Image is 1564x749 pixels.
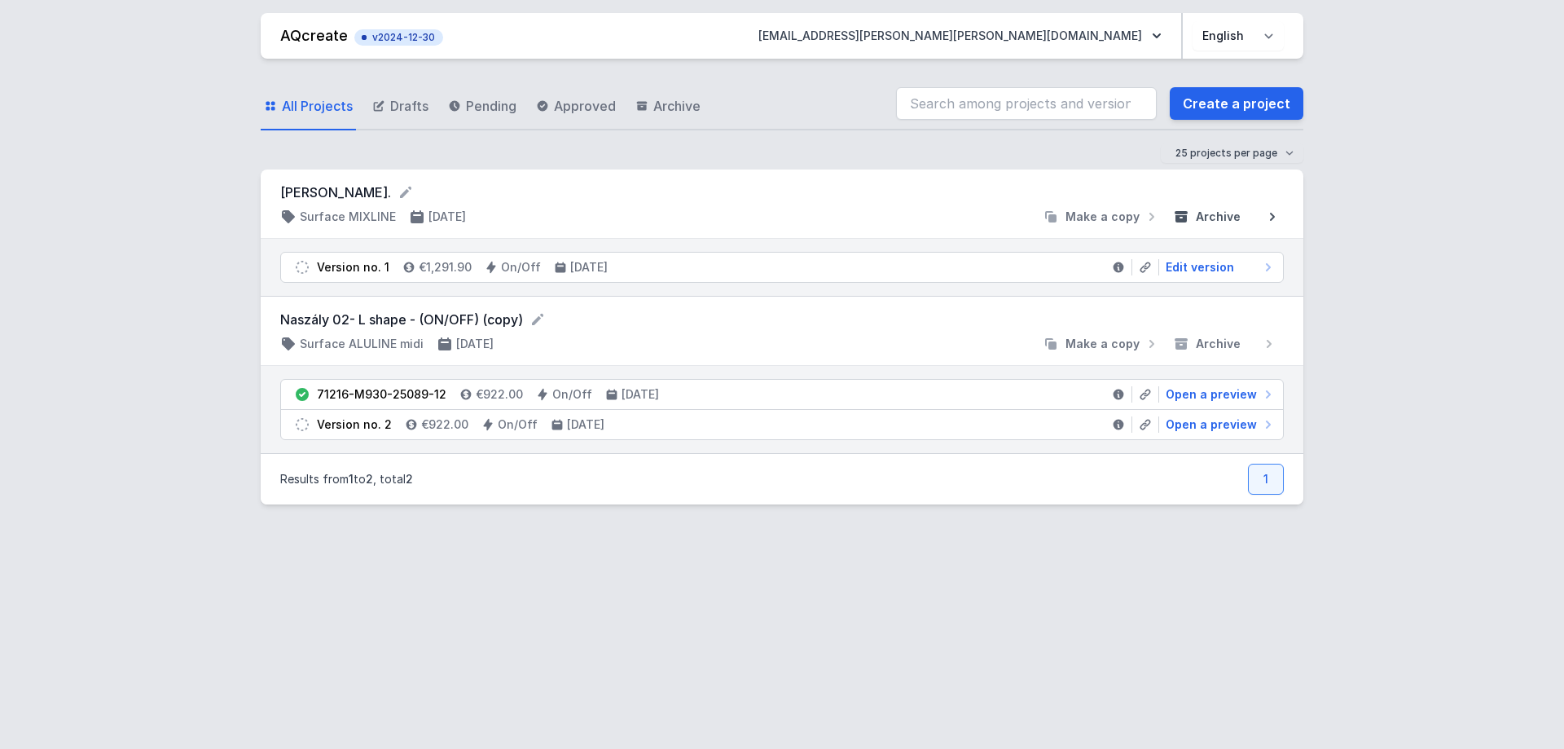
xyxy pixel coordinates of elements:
a: Archive [632,83,704,130]
h4: Surface ALULINE midi [300,336,424,352]
img: draft.svg [294,416,310,433]
h4: On/Off [501,259,541,275]
form: [PERSON_NAME]. [280,183,1284,202]
h4: [DATE] [428,209,466,225]
span: Archive [1196,209,1241,225]
span: Edit version [1166,259,1234,275]
a: Open a preview [1159,416,1276,433]
a: Drafts [369,83,432,130]
button: Archive [1166,209,1284,225]
div: Version no. 2 [317,416,392,433]
button: Make a copy [1036,336,1166,352]
span: All Projects [282,96,353,116]
h4: [DATE] [570,259,608,275]
h4: €1,291.90 [419,259,472,275]
button: Make a copy [1036,209,1166,225]
select: Choose language [1193,21,1284,51]
span: Open a preview [1166,386,1257,403]
span: 1 [349,472,354,486]
button: [EMAIL_ADDRESS][PERSON_NAME][PERSON_NAME][DOMAIN_NAME] [745,21,1175,51]
span: Drafts [390,96,428,116]
span: Archive [1196,336,1241,352]
span: 2 [366,472,373,486]
a: AQcreate [280,27,348,44]
span: Approved [554,96,616,116]
h4: [DATE] [567,416,604,433]
button: Rename project [398,184,414,200]
a: Edit version [1159,259,1276,275]
div: Version no. 1 [317,259,389,275]
span: Pending [466,96,516,116]
div: 71216-M930-25089-12 [317,386,446,403]
a: Create a project [1170,87,1303,120]
span: Make a copy [1065,336,1140,352]
a: Pending [445,83,520,130]
h4: €922.00 [421,416,468,433]
h4: [DATE] [622,386,659,403]
input: Search among projects and versions... [896,87,1157,120]
img: draft.svg [294,259,310,275]
button: Rename project [529,311,546,328]
a: Open a preview [1159,386,1276,403]
span: Archive [653,96,701,116]
form: Naszály 02- L shape - (ON/OFF) (copy) [280,310,1284,329]
button: v2024-12-30 [354,26,443,46]
h4: €922.00 [476,386,523,403]
a: All Projects [261,83,356,130]
a: Approved [533,83,619,130]
span: Open a preview [1166,416,1257,433]
h4: [DATE] [456,336,494,352]
span: Make a copy [1065,209,1140,225]
button: Archive [1166,336,1284,352]
h4: On/Off [498,416,538,433]
h4: On/Off [552,386,592,403]
h4: Surface MIXLINE [300,209,396,225]
span: v2024-12-30 [362,31,435,44]
span: 2 [406,472,413,486]
a: 1 [1248,464,1284,495]
p: Results from to , total [280,471,413,487]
